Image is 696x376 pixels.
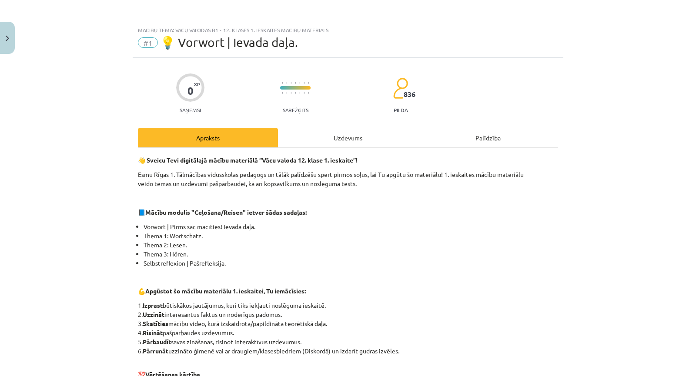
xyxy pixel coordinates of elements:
b: Pārbaudīt [143,338,171,346]
p: 💪 [138,286,558,296]
p: Sarežģīts [283,107,308,113]
div: Palīdzība [418,128,558,147]
strong: Mācību modulis "Ceļošana/Reisen" ietver šādas sadaļas: [145,208,307,216]
div: 0 [187,85,194,97]
div: Uzdevums [278,128,418,147]
p: 1. būtiskākos jautājumus, kuri tiks iekļauti noslēguma ieskaitē. 2. interesantus faktus un noderī... [138,301,558,356]
img: icon-short-line-57e1e144782c952c97e751825c79c345078a6d821885a25fce030b3d8c18986b.svg [286,82,287,84]
li: Thema 2: Lesen. [144,240,558,250]
img: icon-close-lesson-0947bae3869378f0d4975bcd49f059093ad1ed9edebbc8119c70593378902aed.svg [6,36,9,41]
img: icon-short-line-57e1e144782c952c97e751825c79c345078a6d821885a25fce030b3d8c18986b.svg [291,82,291,84]
img: icon-short-line-57e1e144782c952c97e751825c79c345078a6d821885a25fce030b3d8c18986b.svg [308,82,309,84]
b: Uzzināt [143,310,164,318]
img: icon-short-line-57e1e144782c952c97e751825c79c345078a6d821885a25fce030b3d8c18986b.svg [282,92,283,94]
b: Skatīties [143,319,168,327]
img: icon-short-line-57e1e144782c952c97e751825c79c345078a6d821885a25fce030b3d8c18986b.svg [304,92,304,94]
li: Selbstreflexion | Pašrefleksija. [144,259,558,268]
li: Vorwort | Pirms sāc mācīties! Ievada daļa. [144,222,558,231]
span: 💡 Vorwort | Ievada daļa. [160,35,298,50]
span: #1 [138,37,158,48]
p: Saņemsi [176,107,204,113]
img: icon-short-line-57e1e144782c952c97e751825c79c345078a6d821885a25fce030b3d8c18986b.svg [295,82,296,84]
img: icon-short-line-57e1e144782c952c97e751825c79c345078a6d821885a25fce030b3d8c18986b.svg [308,92,309,94]
img: icon-short-line-57e1e144782c952c97e751825c79c345078a6d821885a25fce030b3d8c18986b.svg [299,92,300,94]
li: Thema 3: Hören. [144,250,558,259]
img: students-c634bb4e5e11cddfef0936a35e636f08e4e9abd3cc4e673bd6f9a4125e45ecb1.svg [393,77,408,99]
div: Apraksts [138,128,278,147]
p: pilda [394,107,408,113]
p: 📘 [138,208,558,217]
img: icon-short-line-57e1e144782c952c97e751825c79c345078a6d821885a25fce030b3d8c18986b.svg [304,82,304,84]
span: XP [194,82,200,87]
img: icon-short-line-57e1e144782c952c97e751825c79c345078a6d821885a25fce030b3d8c18986b.svg [299,82,300,84]
img: icon-short-line-57e1e144782c952c97e751825c79c345078a6d821885a25fce030b3d8c18986b.svg [291,92,291,94]
b: Apgūstot šo mācību materiālu 1. ieskaitei, Tu iemācīsies: [145,287,306,295]
strong: 👋 Sveicu Tevi digitālajā mācību materiālā “Vācu valoda 12. klase 1. ieskaite”! [138,156,358,164]
p: Esmu Rīgas 1. Tālmācības vidusskolas pedagogs un tālāk palīdzēšu spert pirmos soļus, lai Tu apgūt... [138,170,558,188]
span: 836 [404,90,415,98]
img: icon-short-line-57e1e144782c952c97e751825c79c345078a6d821885a25fce030b3d8c18986b.svg [295,92,296,94]
b: Pārrunāt [143,347,168,355]
div: Mācību tēma: Vācu valodas b1 - 12. klases 1. ieskaites mācību materiāls [138,27,558,33]
img: icon-short-line-57e1e144782c952c97e751825c79c345078a6d821885a25fce030b3d8c18986b.svg [286,92,287,94]
img: icon-short-line-57e1e144782c952c97e751825c79c345078a6d821885a25fce030b3d8c18986b.svg [282,82,283,84]
b: Risināt [143,329,163,336]
li: Thema 1: Wortschatz. [144,231,558,240]
b: Izprast [143,301,163,309]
